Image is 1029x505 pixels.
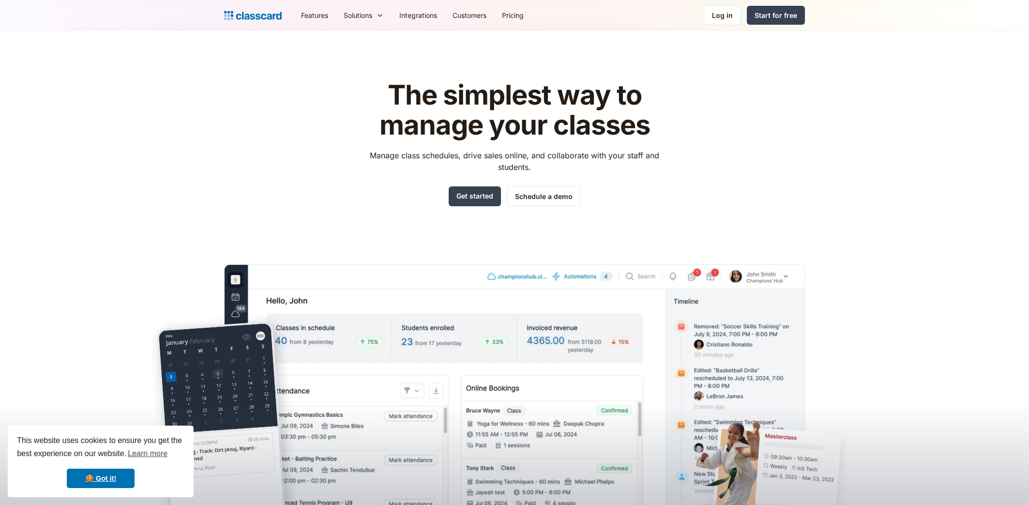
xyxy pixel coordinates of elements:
[755,10,797,20] div: Start for free
[336,4,392,26] div: Solutions
[344,10,372,20] div: Solutions
[712,10,733,20] div: Log in
[494,4,531,26] a: Pricing
[507,186,581,206] a: Schedule a demo
[704,5,741,25] a: Log in
[392,4,445,26] a: Integrations
[8,426,194,497] div: cookieconsent
[445,4,494,26] a: Customers
[126,446,169,461] a: learn more about cookies
[293,4,336,26] a: Features
[747,6,805,25] a: Start for free
[449,186,501,206] a: Get started
[67,469,135,488] a: dismiss cookie message
[361,150,668,173] p: Manage class schedules, drive sales online, and collaborate with your staff and students.
[361,80,668,140] h1: The simplest way to manage your classes
[17,435,184,461] span: This website uses cookies to ensure you get the best experience on our website.
[224,9,282,22] a: home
